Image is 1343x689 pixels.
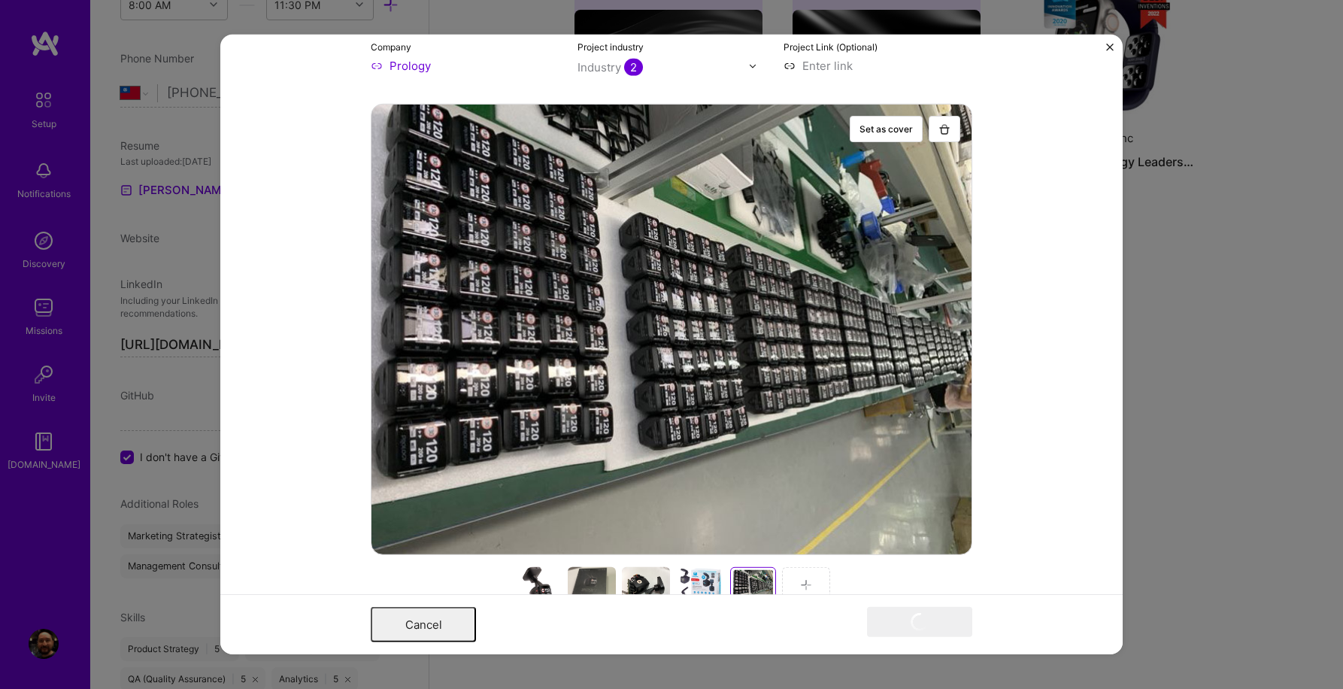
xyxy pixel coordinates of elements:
[850,116,923,142] button: Set as cover
[624,59,643,76] span: 2
[578,59,643,75] div: Industry
[371,58,559,74] input: Enter name or website
[784,58,972,74] input: Enter link
[1106,44,1114,59] button: Close
[938,123,950,135] img: Trash
[784,41,878,53] label: Project Link (Optional)
[578,41,644,53] label: Project industry
[371,41,411,53] label: Company
[748,61,757,70] img: drop icon
[371,104,972,555] div: Add
[800,579,812,591] img: Add
[371,607,476,642] button: Cancel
